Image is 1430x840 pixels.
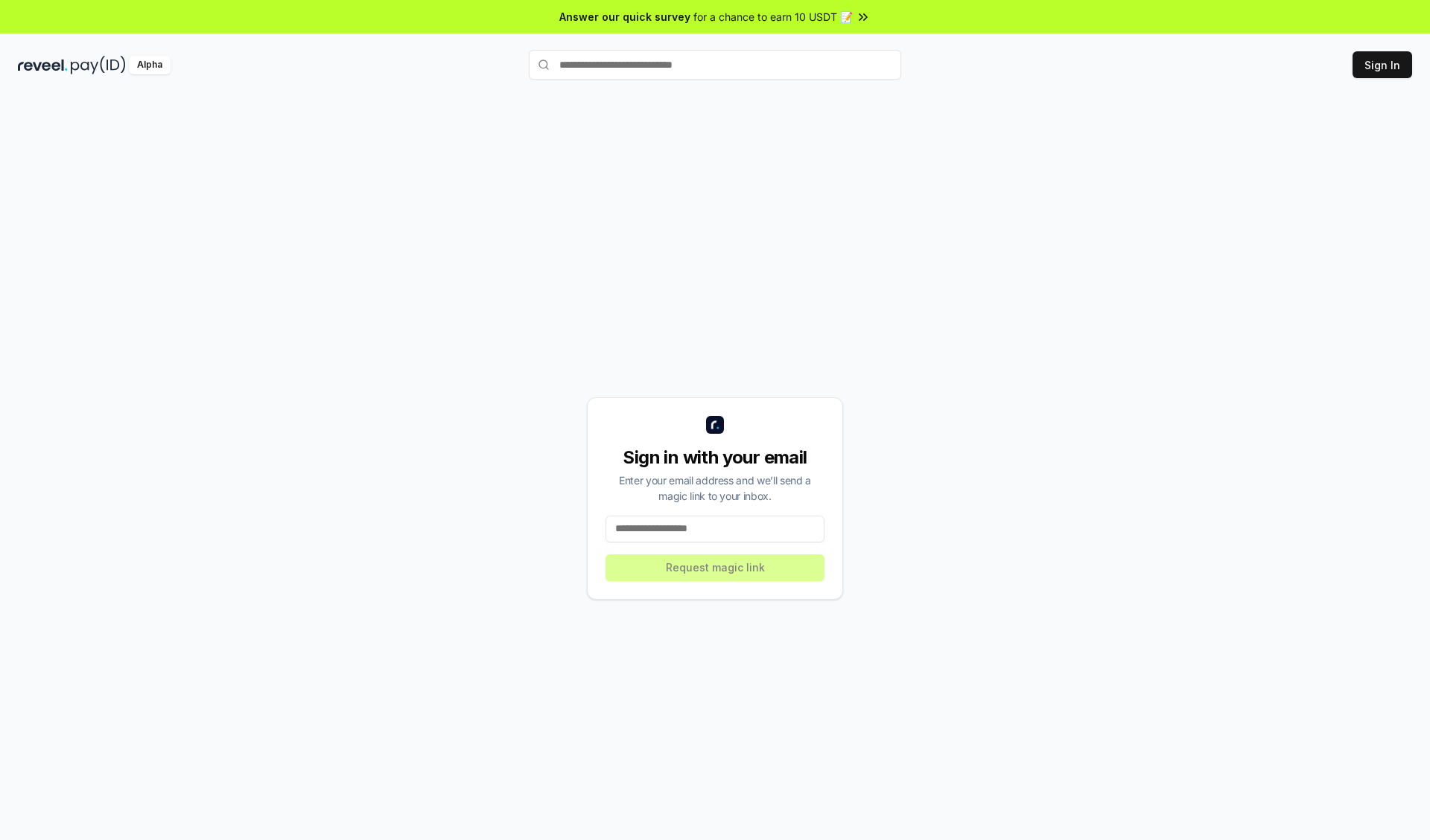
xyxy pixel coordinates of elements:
img: pay_id [71,56,126,74]
button: Sign In [1353,51,1412,78]
span: Answer our quick survey [559,9,690,25]
div: Enter your email address and we’ll send a magic link to your inbox. [606,472,824,504]
div: Sign in with your email [606,446,824,469]
span: for a chance to earn 10 USDT 📝 [693,9,853,25]
div: Alpha [129,56,171,74]
img: reveel_dark [18,56,68,74]
img: logo_small [706,416,724,434]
